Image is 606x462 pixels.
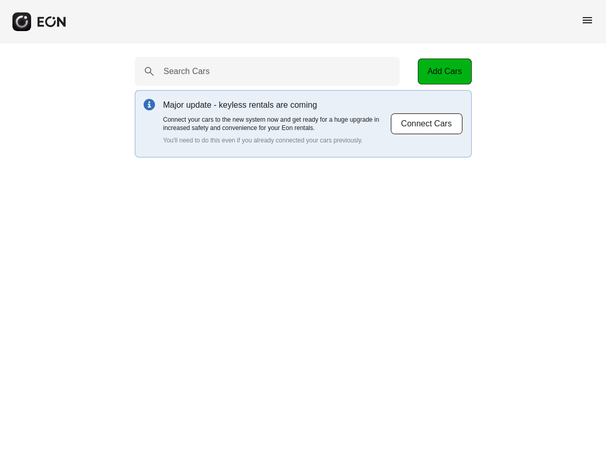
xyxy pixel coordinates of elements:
[581,14,594,26] span: menu
[163,136,390,145] p: You'll need to do this even if you already connected your cars previously.
[418,59,472,84] button: Add Cars
[390,113,463,135] button: Connect Cars
[164,65,210,78] label: Search Cars
[163,116,390,132] p: Connect your cars to the new system now and get ready for a huge upgrade in increased safety and ...
[163,99,390,111] p: Major update - keyless rentals are coming
[144,99,155,110] img: info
